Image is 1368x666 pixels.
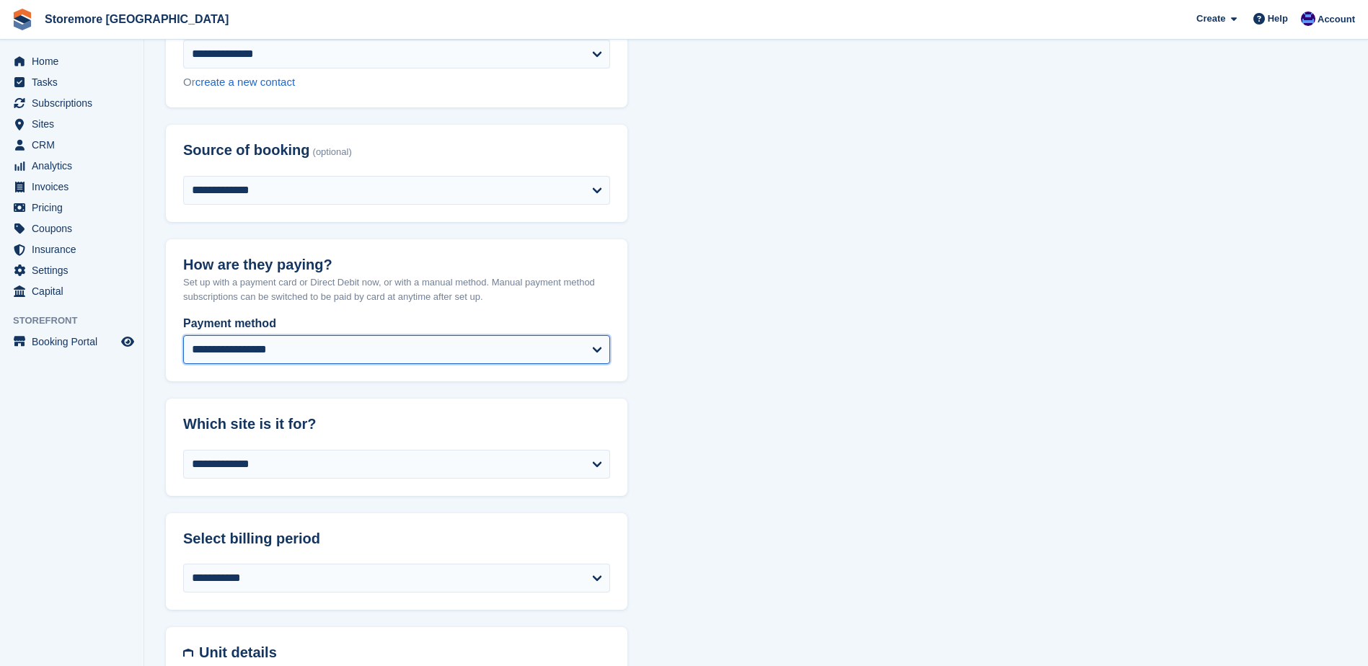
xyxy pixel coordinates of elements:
a: menu [7,72,136,92]
span: Storefront [13,314,144,328]
p: Set up with a payment card or Direct Debit now, or with a manual method. Manual payment method su... [183,275,610,303]
span: Insurance [32,239,118,259]
label: Payment method [183,315,610,332]
a: menu [7,218,136,239]
span: Source of booking [183,142,310,159]
div: Or [183,74,610,91]
a: menu [7,332,136,352]
span: (optional) [313,147,352,158]
h2: How are they paying? [183,257,610,273]
a: menu [7,114,136,134]
img: unit-details-icon-595b0c5c156355b767ba7b61e002efae458ec76ed5ec05730b8e856ff9ea34a9.svg [183,644,193,661]
a: menu [7,135,136,155]
span: Home [32,51,118,71]
a: menu [7,93,136,113]
h2: Unit details [199,644,610,661]
span: Pricing [32,197,118,218]
a: menu [7,177,136,197]
a: menu [7,156,136,176]
span: Settings [32,260,118,280]
span: Capital [32,281,118,301]
img: Angela [1301,12,1315,26]
a: create a new contact [195,76,295,88]
a: menu [7,281,136,301]
img: stora-icon-8386f47178a22dfd0bd8f6a31ec36ba5ce8667c1dd55bd0f319d3a0aa187defe.svg [12,9,33,30]
span: Invoices [32,177,118,197]
a: menu [7,260,136,280]
span: Create [1196,12,1225,26]
h2: Select billing period [183,530,610,547]
span: Booking Portal [32,332,118,352]
span: Sites [32,114,118,134]
span: Account [1318,12,1355,27]
span: Tasks [32,72,118,92]
a: menu [7,239,136,259]
span: Help [1268,12,1288,26]
span: Analytics [32,156,118,176]
span: Coupons [32,218,118,239]
a: menu [7,197,136,218]
a: Storemore [GEOGRAPHIC_DATA] [39,7,234,31]
span: Subscriptions [32,93,118,113]
a: Preview store [119,333,136,350]
a: menu [7,51,136,71]
span: CRM [32,135,118,155]
h2: Which site is it for? [183,416,610,432]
